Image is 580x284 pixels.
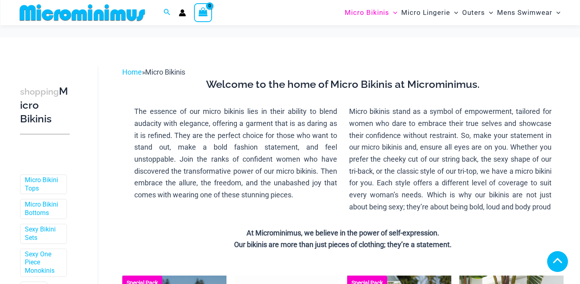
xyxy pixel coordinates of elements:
a: Account icon link [179,9,186,16]
h3: Micro Bikinis [20,85,70,126]
h3: Welcome to the home of Micro Bikinis at Microminimus. [128,78,558,91]
strong: Our bikinis are more than just pieces of clothing; they’re a statement. [234,240,452,249]
a: Search icon link [164,8,171,18]
span: Menu Toggle [552,2,560,23]
span: » [122,68,185,76]
a: View Shopping Cart, empty [194,3,212,22]
a: Home [122,68,142,76]
span: Micro Bikinis [145,68,185,76]
span: Menu Toggle [450,2,458,23]
span: Micro Bikinis [345,2,389,23]
span: Menu Toggle [485,2,493,23]
span: Menu Toggle [389,2,397,23]
a: Micro BikinisMenu ToggleMenu Toggle [343,2,399,23]
a: Micro LingerieMenu ToggleMenu Toggle [399,2,460,23]
a: Micro Bikini Bottoms [25,201,61,217]
span: Outers [462,2,485,23]
span: shopping [20,87,59,97]
a: Sexy Bikini Sets [25,225,61,242]
p: The essence of our micro bikinis lies in their ability to blend audacity with elegance, offering ... [134,105,337,201]
span: Mens Swimwear [497,2,552,23]
strong: At Microminimus, we believe in the power of self-expression. [247,229,439,237]
span: Micro Lingerie [401,2,450,23]
p: Micro bikinis stand as a symbol of empowerment, tailored for women who dare to embrace their true... [349,105,552,213]
a: Mens SwimwearMenu ToggleMenu Toggle [495,2,562,23]
nav: Site Navigation [342,1,564,24]
img: MM SHOP LOGO FLAT [16,4,148,22]
a: Sexy One Piece Monokinis [25,250,61,275]
a: OutersMenu ToggleMenu Toggle [460,2,495,23]
a: Micro Bikini Tops [25,176,61,193]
